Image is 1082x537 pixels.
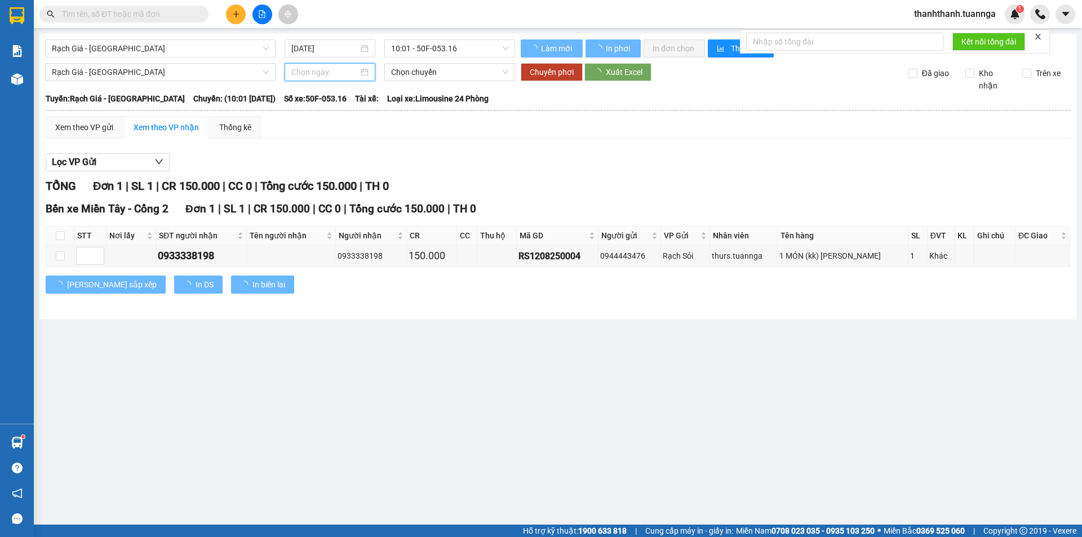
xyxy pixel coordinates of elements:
[593,68,606,76] span: loading
[447,202,450,215] span: |
[12,488,23,499] span: notification
[578,526,627,535] strong: 1900 633 818
[877,529,881,533] span: ⚪️
[974,227,1016,245] th: Ghi chú
[12,513,23,524] span: message
[717,45,726,54] span: bar-chart
[74,227,107,245] th: STT
[1031,67,1065,79] span: Trên xe
[11,73,23,85] img: warehouse-icon
[156,179,159,193] span: |
[254,202,310,215] span: CR 150.000
[663,250,708,262] div: Rạch Sỏi
[905,7,1005,21] span: thanhthanh.tuannga
[600,250,659,262] div: 0944443476
[46,179,76,193] span: TỔNG
[355,92,379,105] span: Tài xế:
[541,42,574,55] span: Làm mới
[11,437,23,449] img: warehouse-icon
[1034,33,1042,41] span: close
[313,202,316,215] span: |
[1061,9,1071,19] span: caret-down
[635,525,637,537] span: |
[318,202,341,215] span: CC 0
[928,227,955,245] th: ĐVT
[193,92,276,105] span: Chuyến: (10:01 [DATE])
[710,227,778,245] th: Nhân viên
[1056,5,1075,24] button: caret-down
[62,8,195,20] input: Tìm tên, số ĐT hoặc mã đơn
[339,229,395,242] span: Người nhận
[952,33,1025,51] button: Kết nối tổng đài
[708,39,774,57] button: bar-chartThống kê
[10,7,24,24] img: logo-vxr
[1018,229,1058,242] span: ĐC Giao
[46,94,185,103] b: Tuyến: Rạch Giá - [GEOGRAPHIC_DATA]
[291,66,358,78] input: Chọn ngày
[477,227,516,245] th: Thu hộ
[159,229,235,242] span: SĐT người nhận
[453,202,476,215] span: TH 0
[196,278,214,291] span: In DS
[365,179,389,193] span: TH 0
[11,45,23,57] img: solution-icon
[520,229,587,242] span: Mã GD
[601,229,650,242] span: Người gửi
[523,525,627,537] span: Hỗ trợ kỹ thuật:
[224,202,245,215] span: SL 1
[1035,9,1045,19] img: phone-icon
[46,153,170,171] button: Lọc VP Gửi
[174,276,223,294] button: In DS
[228,179,252,193] span: CC 0
[231,276,294,294] button: In biên lai
[518,249,596,263] div: RS1208250004
[185,202,215,215] span: Đơn 1
[260,179,357,193] span: Tổng cước 150.000
[67,278,157,291] span: [PERSON_NAME] sắp xếp
[736,525,875,537] span: Miền Nam
[884,525,965,537] span: Miền Bắc
[349,202,445,215] span: Tổng cước 150.000
[154,157,163,166] span: down
[409,248,455,264] div: 150.000
[52,64,269,81] span: Rạch Giá - Sài Gòn
[232,10,240,18] span: plus
[521,39,583,57] button: Làm mới
[606,66,642,78] span: Xuất Excel
[746,33,943,51] input: Nhập số tổng đài
[255,179,258,193] span: |
[284,10,292,18] span: aim
[407,227,457,245] th: CR
[457,227,477,245] th: CC
[109,229,144,242] span: Nơi lấy
[645,525,733,537] span: Cung cấp máy in - giấy in:
[530,45,539,52] span: loading
[661,245,710,267] td: Rạch Sỏi
[391,40,508,57] span: 10:01 - 50F-053.16
[252,278,285,291] span: In biên lai
[284,92,347,105] span: Số xe: 50F-053.16
[21,435,25,438] sup: 1
[46,202,168,215] span: Bến xe Miền Tây - Cổng 2
[771,526,875,535] strong: 0708 023 035 - 0935 103 250
[910,250,925,262] div: 1
[338,250,405,262] div: 0933338198
[291,42,358,55] input: 12/08/2025
[183,281,196,289] span: loading
[961,35,1016,48] span: Kết nối tổng đài
[93,179,123,193] span: Đơn 1
[158,248,245,264] div: 0933338198
[344,202,347,215] span: |
[126,179,128,193] span: |
[156,245,247,267] td: 0933338198
[47,10,55,18] span: search
[1019,527,1027,535] span: copyright
[584,63,651,81] button: Xuất Excel
[223,179,225,193] span: |
[252,5,272,24] button: file-add
[731,42,765,55] span: Thống kê
[131,179,153,193] span: SL 1
[973,525,975,537] span: |
[134,121,199,134] div: Xem theo VP nhận
[917,67,954,79] span: Đã giao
